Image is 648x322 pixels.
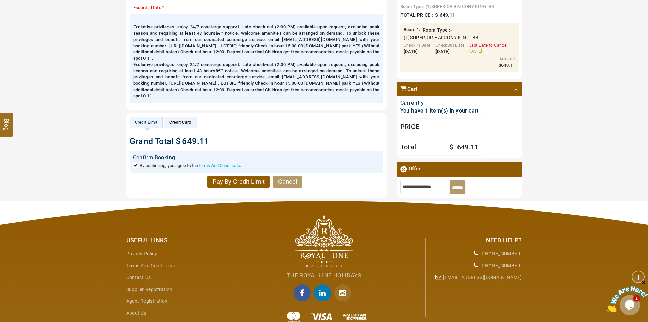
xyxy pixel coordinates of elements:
[482,56,515,62] div: Amount
[440,13,455,18] span: 649.11
[133,18,380,99] span: Exclusive privileges: enjoy 24/7 concierge support. Late check-out (2:00 PM) available upon reque...
[334,284,355,301] a: Instagram
[126,275,151,280] a: Contact Us
[435,43,464,49] div: CheckOut Date
[133,154,380,162] div: Confirm Booking
[273,176,302,188] a: Cancel
[469,49,508,54] div: [DATE]
[431,260,522,272] li: [PHONE_NUMBER]
[404,34,479,41] span: (1)SUPERIOR BALCONY KING -BB
[397,118,482,135] div: Price
[294,284,314,301] a: facebook
[400,4,424,9] b: Room Type:
[401,143,416,152] span: Total
[126,287,173,292] a: Supplier Registration
[400,100,479,114] span: Currently You have 1 item(s) in your cart
[135,120,158,125] span: Credit Limit
[126,263,175,268] a: Terms and Conditions
[140,163,241,168] label: .
[126,298,168,304] a: Agent Registration
[426,4,494,9] span: (1)SUPERIOR BALCONY KING -BB
[401,13,433,18] span: Total Price :
[426,4,496,9] a: (1)SUPERIOR BALCONY KING -BB
[287,272,361,279] span: The Royal Line Holidays
[314,284,334,301] a: linkedin
[404,27,416,32] span: Room
[176,136,180,146] span: $
[431,248,522,260] li: [PHONE_NUMBER]
[443,275,522,280] a: [EMAIL_ADDRESS][DOMAIN_NAME]
[404,43,430,49] div: Check In Date
[278,178,297,185] span: Cancel
[404,27,420,34] span: :
[126,310,147,316] a: About Us
[130,136,174,146] span: Grand Total
[457,143,478,151] span: 649.11
[417,27,419,32] span: 1
[126,236,218,245] div: Useful Links
[140,163,198,168] span: By continuing, you agree to the
[435,49,464,55] div: [DATE]
[435,13,438,18] span: $
[404,49,430,55] div: [DATE]
[423,28,452,33] b: Room Type :-
[182,136,209,146] span: 649.11
[130,1,383,15] div: Essential Info *
[2,118,11,124] span: Blog
[499,63,501,68] span: $
[407,85,418,93] span: Cart
[409,165,421,173] span: Offer
[126,251,157,256] a: Privacy Policy
[198,163,240,168] a: Terms And Conditions
[449,143,453,151] span: $
[606,280,648,312] iframe: chat widget
[431,236,522,245] div: Need Help?
[164,117,197,128] li: Credit Card
[207,176,270,188] a: Pay By Credit Limit
[295,215,353,267] img: The Royal Line Holidays
[469,43,508,49] div: Last Date to Cancel
[501,63,515,68] span: 649.11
